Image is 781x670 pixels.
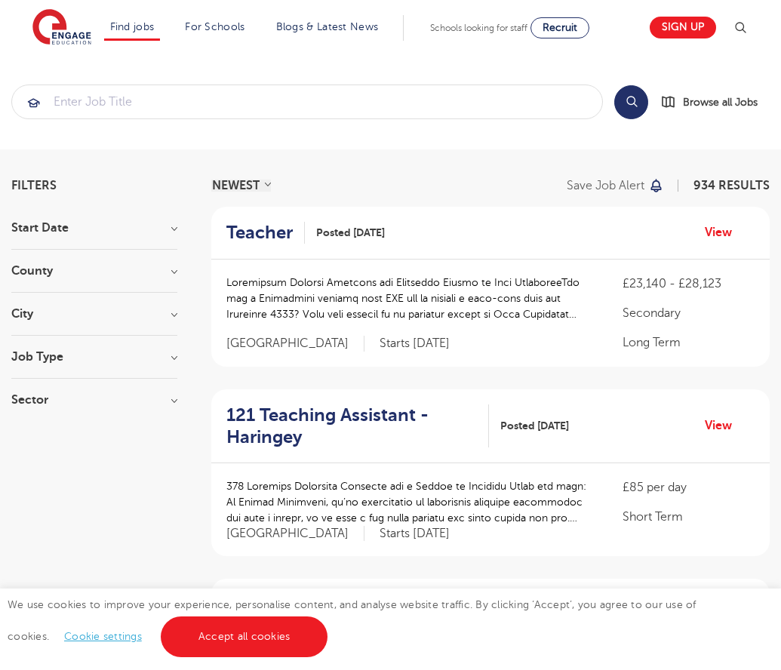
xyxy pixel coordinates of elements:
p: Save job alert [567,180,644,192]
h2: Teacher [226,222,293,244]
p: Long Term [623,333,755,352]
input: Submit [12,85,602,118]
span: Schools looking for staff [430,23,527,33]
p: Secondary [623,304,755,322]
p: Loremipsum Dolorsi Ametcons adi Elitseddo Eiusmo te Inci UtlaboreeTdo mag a Enimadmini veniamq no... [226,275,592,322]
span: [GEOGRAPHIC_DATA] [226,526,364,542]
span: [GEOGRAPHIC_DATA] [226,336,364,352]
a: View [705,223,743,242]
h3: County [11,265,177,277]
a: Cookie settings [64,631,142,642]
a: Accept all cookies [161,616,328,657]
p: £85 per day [623,478,755,496]
a: For Schools [185,21,244,32]
h3: City [11,308,177,320]
span: We use cookies to improve your experience, personalise content, and analyse website traffic. By c... [8,599,696,642]
h3: Sector [11,394,177,406]
span: Filters [11,180,57,192]
p: Starts [DATE] [380,526,450,542]
a: View [705,416,743,435]
a: 121 Teaching Assistant - Haringey [226,404,489,448]
h2: 121 Teaching Assistant - Haringey [226,404,477,448]
span: Posted [DATE] [316,225,385,241]
span: Posted [DATE] [500,418,569,434]
a: Recruit [530,17,589,38]
a: Browse all Jobs [660,94,770,111]
div: Submit [11,85,603,119]
p: Short Term [623,508,755,526]
span: Recruit [543,22,577,33]
a: Sign up [650,17,716,38]
p: £23,140 - £28,123 [623,275,755,293]
p: Starts [DATE] [380,336,450,352]
button: Save job alert [567,180,664,192]
h3: Start Date [11,222,177,234]
button: Search [614,85,648,119]
span: Browse all Jobs [683,94,758,111]
span: 934 RESULTS [693,179,770,192]
img: Engage Education [32,9,91,47]
a: Teacher [226,222,305,244]
a: Find jobs [110,21,155,32]
p: 378 Loremips Dolorsita Consecte adi e Seddoe te Incididu Utlab etd magn: Al Enimad Minimveni, qu’... [226,478,592,526]
a: Blogs & Latest News [276,21,379,32]
h3: Job Type [11,351,177,363]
